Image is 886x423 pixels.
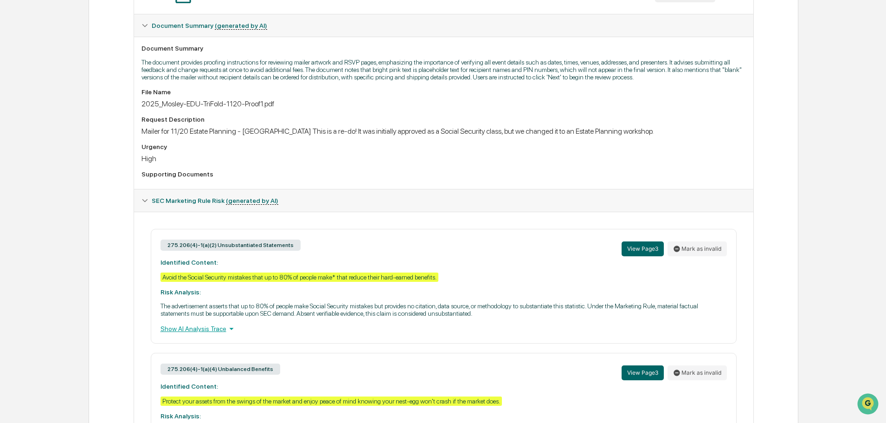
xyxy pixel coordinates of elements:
[141,88,746,96] div: File Name
[161,240,301,251] div: 275.206(4)-1(a)(2) Unsubstantiated Statements
[134,14,753,37] div: Document Summary (generated by AI)
[161,259,218,266] strong: Identified Content:
[141,154,746,163] div: High
[65,157,112,164] a: Powered byPylon
[161,397,502,406] div: Protect your assets from the swings of the market and enjoy peace of mind knowing your nest-egg w...
[77,117,115,126] span: Attestations
[64,113,119,130] a: 🗄️Attestations
[622,241,664,256] button: View Page3
[856,392,881,417] iframe: Open customer support
[161,288,201,296] strong: Risk Analysis:
[161,364,280,375] div: 275.206(4)-1(a)(4) Unbalanced Benefits
[32,80,117,88] div: We're available if you need us!
[9,118,17,125] div: 🖐️
[9,20,169,34] p: How can we help?
[141,127,746,136] div: Mailer for 11/20 Estate Planning - [GEOGRAPHIC_DATA] This is a re-do! It was initially approved a...
[152,22,267,29] span: Document Summary
[67,118,75,125] div: 🗄️
[215,22,267,30] u: (generated by AI)
[161,412,201,420] strong: Risk Analysis:
[9,71,26,88] img: 1746055101610-c473b297-6a78-478c-a979-82029cc54cd1
[134,189,753,212] div: SEC Marketing Rule Risk (generated by AI)
[141,143,746,150] div: Urgency
[152,197,278,204] span: SEC Marketing Rule Risk
[141,59,746,81] p: The document provides proofing instructions for reviewing mailer artwork and RSVP pages, emphasiz...
[668,365,727,380] button: Mark as invalid
[9,136,17,143] div: 🔎
[161,302,727,317] p: The advertisement asserts that up to 80% of people make Social Security mistakes but provides no ...
[158,74,169,85] button: Start new chat
[134,37,753,189] div: Document Summary (generated by AI)
[161,383,218,390] strong: Identified Content:
[161,324,727,334] div: Show AI Analysis Trace
[141,45,746,52] div: Document Summary
[141,116,746,123] div: Request Description
[92,157,112,164] span: Pylon
[668,241,727,256] button: Mark as invalid
[6,131,62,148] a: 🔎Data Lookup
[141,170,746,178] div: Supporting Documents
[161,273,438,282] div: Avoid the Social Security mistakes that up to 80% of people make* that reduce their hard-earned b...
[622,365,664,380] button: View Page3
[32,71,152,80] div: Start new chat
[19,135,58,144] span: Data Lookup
[6,113,64,130] a: 🖐️Preclearance
[226,197,278,205] u: (generated by AI)
[141,99,746,108] div: 2025_Mosley-EDU-TriFold-1120-Proof1.pdf
[19,117,60,126] span: Preclearance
